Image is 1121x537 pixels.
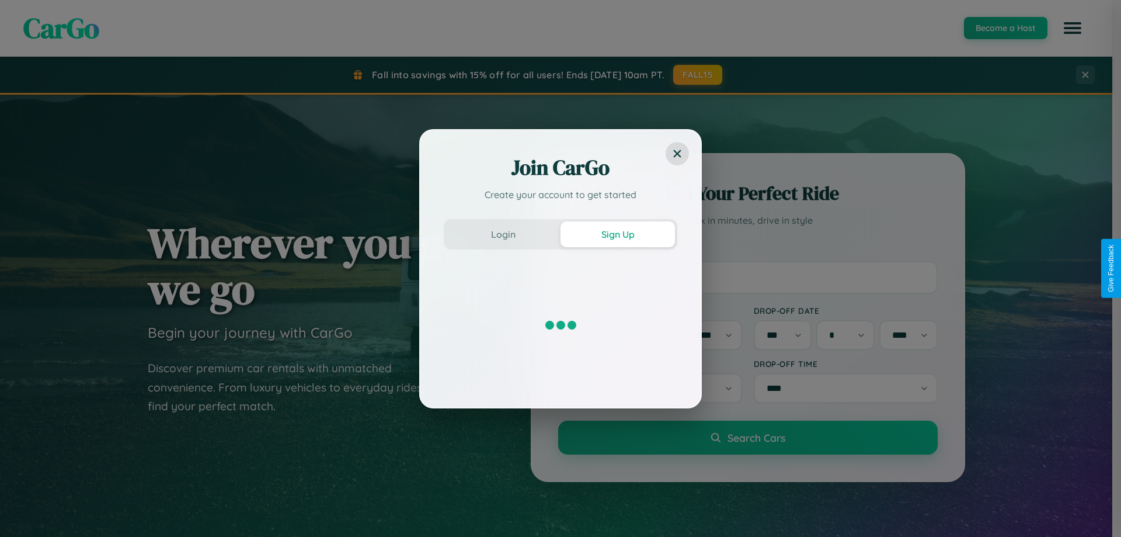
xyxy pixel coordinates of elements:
h2: Join CarGo [444,154,677,182]
p: Create your account to get started [444,188,677,202]
div: Give Feedback [1107,245,1115,292]
button: Sign Up [560,221,675,247]
button: Login [446,221,560,247]
iframe: Intercom live chat [12,497,40,525]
